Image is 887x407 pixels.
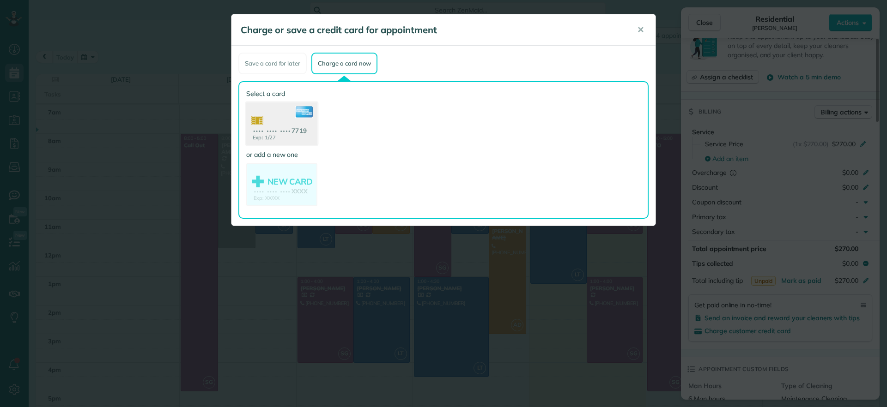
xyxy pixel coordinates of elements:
[238,53,307,74] div: Save a card for later
[246,150,317,159] label: or add a new one
[311,53,377,74] div: Charge a card now
[246,89,317,98] label: Select a card
[637,24,644,35] span: ✕
[241,24,624,36] h5: Charge or save a credit card for appointment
